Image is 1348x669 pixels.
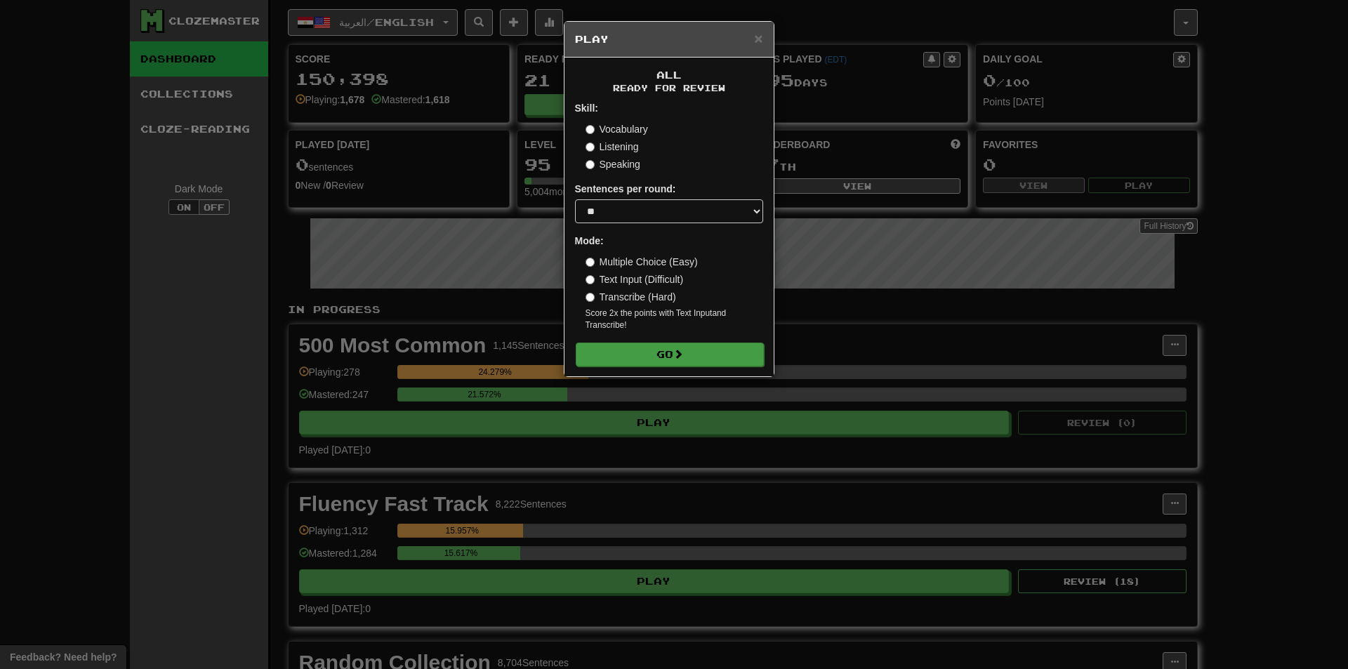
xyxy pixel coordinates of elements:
[575,102,598,114] strong: Skill:
[586,160,595,169] input: Speaking
[586,275,595,284] input: Text Input (Difficult)
[586,293,595,302] input: Transcribe (Hard)
[586,255,698,269] label: Multiple Choice (Easy)
[586,307,763,331] small: Score 2x the points with Text Input and Transcribe !
[754,30,762,46] span: ×
[586,258,595,267] input: Multiple Choice (Easy)
[575,235,604,246] strong: Mode:
[575,182,676,196] label: Sentences per round:
[575,32,763,46] h5: Play
[586,143,595,152] input: Listening
[586,290,676,304] label: Transcribe (Hard)
[586,140,639,154] label: Listening
[575,82,763,94] small: Ready for Review
[586,272,684,286] label: Text Input (Difficult)
[586,125,595,134] input: Vocabulary
[656,69,682,81] span: All
[586,157,640,171] label: Speaking
[754,31,762,46] button: Close
[576,343,764,366] button: Go
[586,122,648,136] label: Vocabulary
